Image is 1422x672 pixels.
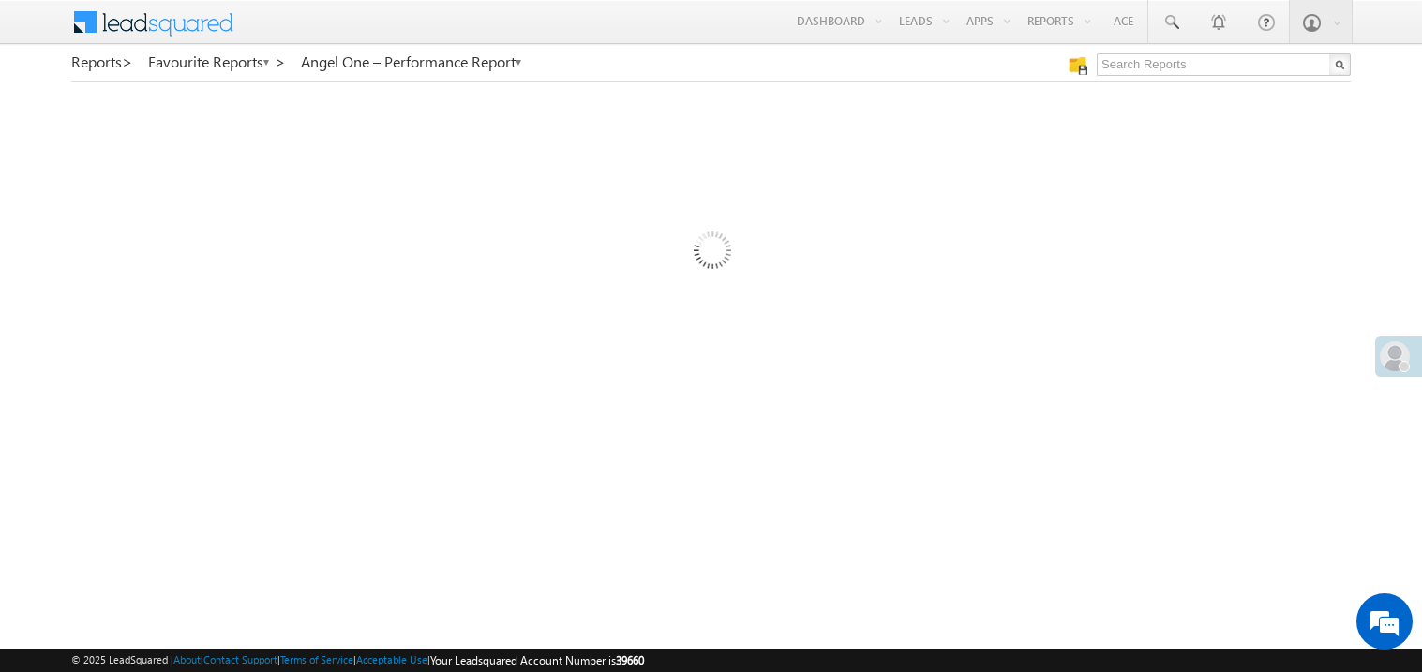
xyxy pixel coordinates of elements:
[275,51,286,72] span: >
[356,653,427,665] a: Acceptable Use
[71,651,644,669] span: © 2025 LeadSquared | | | | |
[280,653,353,665] a: Terms of Service
[614,157,808,351] img: Loading...
[301,53,523,70] a: Angel One – Performance Report
[173,653,201,665] a: About
[616,653,644,667] span: 39660
[430,653,644,667] span: Your Leadsquared Account Number is
[122,51,133,72] span: >
[1097,53,1351,76] input: Search Reports
[148,53,286,70] a: Favourite Reports >
[203,653,277,665] a: Contact Support
[71,53,133,70] a: Reports>
[1069,56,1087,75] img: Manage all your saved reports!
